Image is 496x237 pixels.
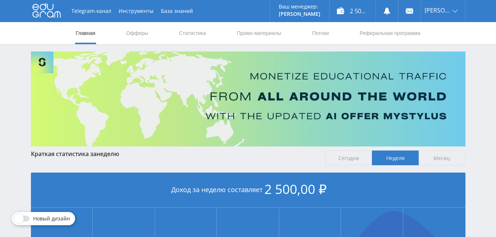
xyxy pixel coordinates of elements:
div: Доход за неделю составляет [31,173,465,208]
a: Главная [75,22,96,44]
span: [PERSON_NAME] [425,7,450,13]
span: Месяц [419,151,465,165]
a: Реферальная программа [359,22,421,44]
img: Banner [31,52,465,146]
a: Офферы [126,22,149,44]
span: Новый дизайн [33,216,70,222]
a: Статистика [178,22,207,44]
a: Потоки [311,22,330,44]
span: Сегодня [325,151,372,165]
div: Краткая статистика за [31,151,318,157]
span: неделю [96,150,119,158]
span: Неделя [372,151,419,165]
p: Ваш менеджер: [279,4,320,10]
a: Промо-материалы [236,22,282,44]
p: [PERSON_NAME] [279,11,320,17]
span: 2 500,00 ₽ [264,180,327,198]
